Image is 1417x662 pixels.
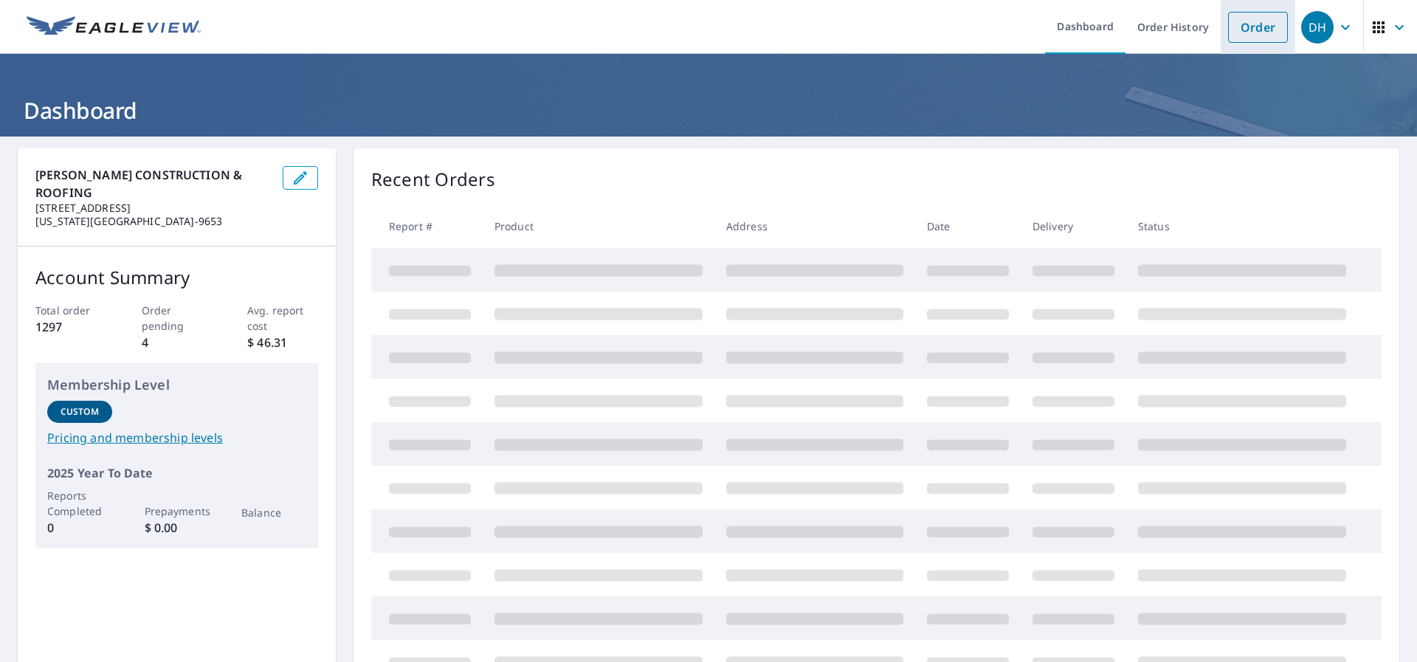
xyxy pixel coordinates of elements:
th: Status [1126,204,1358,248]
p: Order pending [142,303,213,334]
p: Avg. report cost [247,303,318,334]
p: Reports Completed [47,488,112,519]
p: [PERSON_NAME] CONSTRUCTION & ROOFING [35,166,271,201]
th: Date [915,204,1021,248]
th: Address [714,204,915,248]
p: Account Summary [35,264,318,291]
p: Custom [61,405,99,418]
p: 1297 [35,318,106,336]
p: Prepayments [145,503,210,519]
p: 0 [47,519,112,537]
p: [STREET_ADDRESS] [35,201,271,215]
a: Pricing and membership levels [47,429,306,446]
th: Delivery [1021,204,1126,248]
p: 4 [142,334,213,351]
p: [US_STATE][GEOGRAPHIC_DATA]-9653 [35,215,271,228]
p: $ 46.31 [247,334,318,351]
p: Total order [35,303,106,318]
p: 2025 Year To Date [47,464,306,482]
th: Product [483,204,714,248]
p: $ 0.00 [145,519,210,537]
div: DH [1301,11,1334,44]
a: Order [1228,12,1288,43]
p: Membership Level [47,375,306,395]
img: EV Logo [27,16,201,38]
p: Recent Orders [371,166,495,193]
h1: Dashboard [18,95,1399,125]
p: Balance [241,505,306,520]
th: Report # [371,204,483,248]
